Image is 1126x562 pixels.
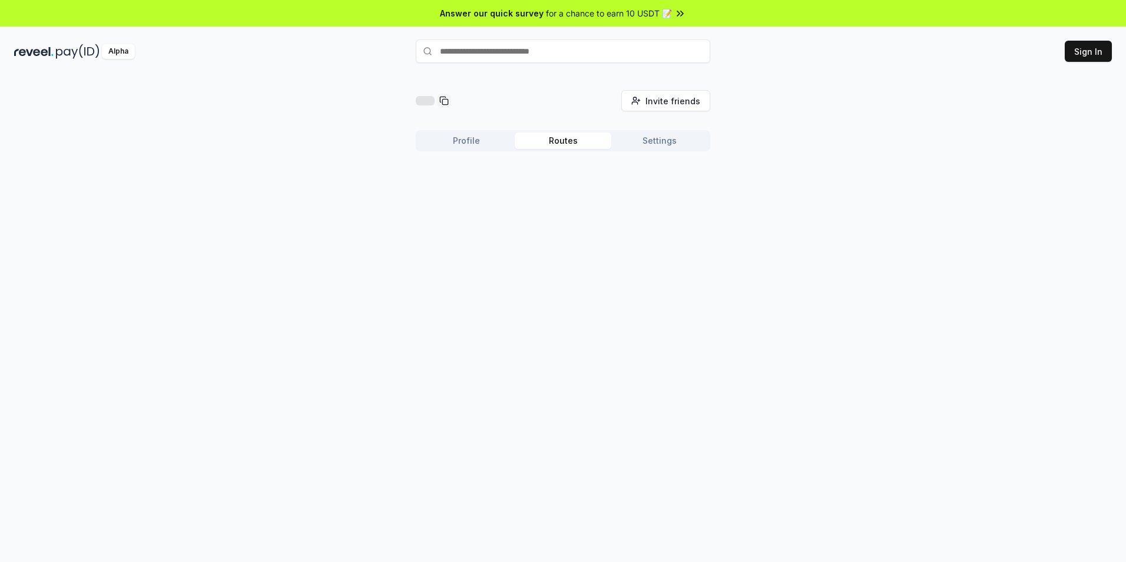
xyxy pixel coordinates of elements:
button: Sign In [1065,41,1112,62]
button: Profile [418,133,515,149]
div: Alpha [102,44,135,59]
button: Routes [515,133,611,149]
button: Settings [611,133,708,149]
span: for a chance to earn 10 USDT 📝 [546,7,672,19]
img: reveel_dark [14,44,54,59]
span: Invite friends [645,95,700,107]
button: Invite friends [621,90,710,111]
img: pay_id [56,44,100,59]
span: Answer our quick survey [440,7,544,19]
